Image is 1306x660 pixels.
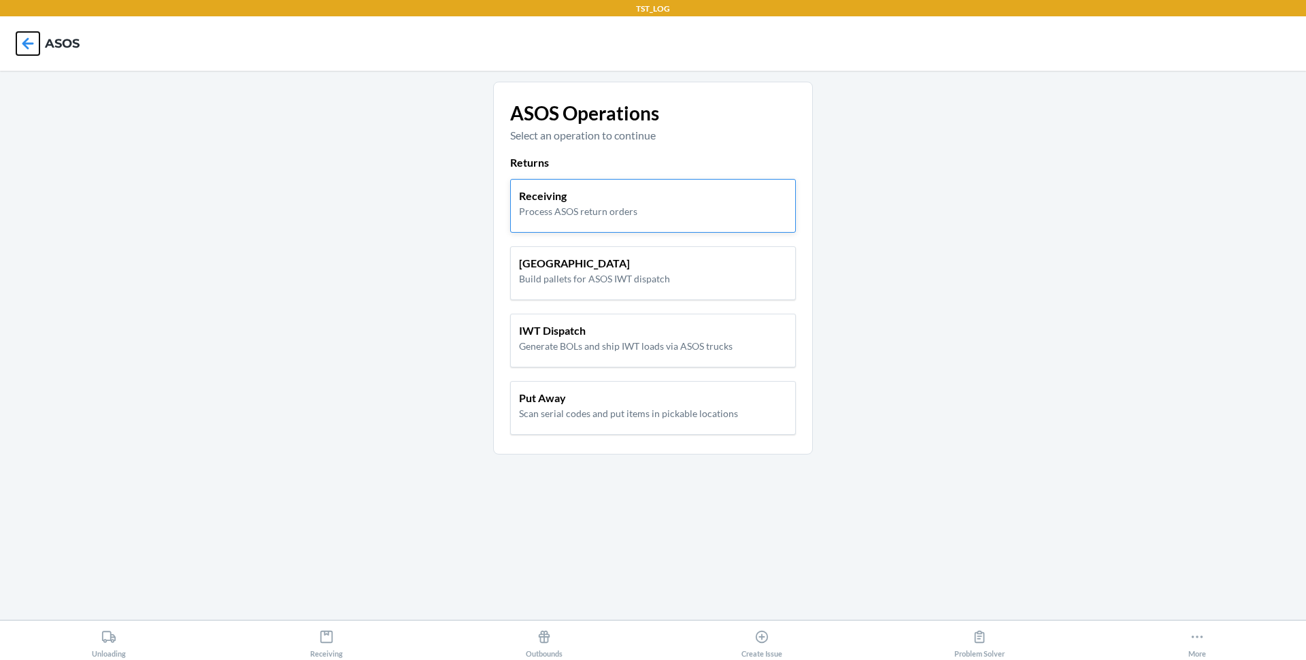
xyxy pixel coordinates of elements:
div: Receiving [310,624,343,658]
p: IWT Dispatch [519,323,733,339]
p: ASOS Operations [510,99,796,127]
p: Generate BOLs and ship IWT loads via ASOS trucks [519,339,733,353]
div: Problem Solver [954,624,1005,658]
p: Select an operation to continue [510,127,796,144]
div: Create Issue [741,624,782,658]
button: More [1088,621,1306,658]
p: Process ASOS return orders [519,204,637,218]
p: Receiving [519,188,637,204]
div: More [1188,624,1206,658]
div: Outbounds [526,624,563,658]
div: Unloading [92,624,126,658]
button: Problem Solver [871,621,1088,658]
button: Receiving [218,621,435,658]
p: Returns [510,154,796,171]
button: Create Issue [653,621,871,658]
h4: ASOS [45,35,80,52]
button: Outbounds [435,621,653,658]
p: TST_LOG [636,3,670,15]
p: Scan serial codes and put items in pickable locations [519,406,738,420]
p: Put Away [519,390,738,406]
p: [GEOGRAPHIC_DATA] [519,255,670,271]
p: Build pallets for ASOS IWT dispatch [519,271,670,286]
